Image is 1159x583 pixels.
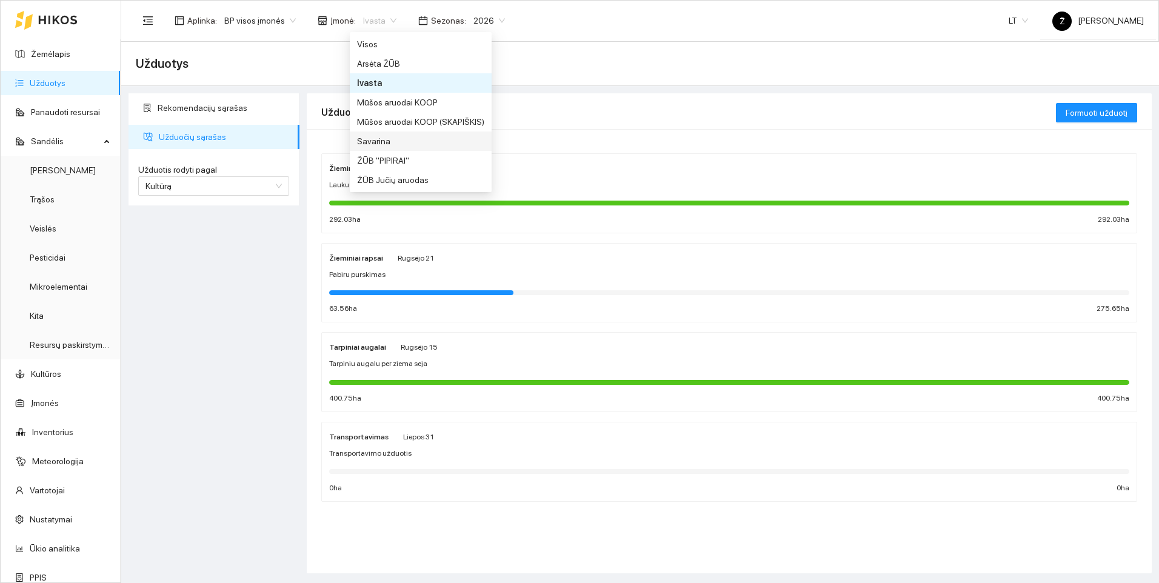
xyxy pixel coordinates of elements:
[329,343,386,351] strong: Tarpiniai augalai
[1056,103,1137,122] button: Formuoti užduotį
[159,125,290,149] span: Užduočių sąrašas
[329,269,386,281] span: Pabiru purskimas
[136,54,189,73] span: Užduotys
[329,358,427,370] span: Tarpiniu augalu per ziema seja
[143,104,152,112] span: solution
[418,16,428,25] span: calendar
[1060,12,1065,31] span: Ž
[329,214,361,225] span: 292.03 ha
[357,96,484,109] div: Mūšos aruodai KOOP
[30,195,55,204] a: Trąšos
[30,311,44,321] a: Kita
[175,16,184,25] span: layout
[329,482,342,494] span: 0 ha
[30,340,112,350] a: Resursų paskirstymas
[187,14,217,27] span: Aplinka :
[1097,393,1129,404] span: 400.75 ha
[357,154,484,167] div: ŽŪB "PIPIRAI"
[1117,482,1129,494] span: 0 ha
[431,14,466,27] span: Sezonas :
[363,12,396,30] span: Ivasta
[350,170,492,190] div: ŽŪB Jučių aruodas
[398,254,434,262] span: Rugsėjo 21
[142,15,153,26] span: menu-fold
[32,427,73,437] a: Inventorius
[30,253,65,262] a: Pesticidai
[321,95,1056,130] div: Užduotys pagal kultūrą
[30,165,96,175] a: [PERSON_NAME]
[30,485,65,495] a: Vartotojai
[357,76,484,90] div: Ivasta
[30,224,56,233] a: Veislės
[31,129,100,153] span: Sandėlis
[350,132,492,151] div: Savarina
[329,179,397,191] span: Lauku rundapinimas
[473,12,505,30] span: 2026
[329,164,387,173] strong: Žieminiai kviečiai
[31,49,70,59] a: Žemėlapis
[30,78,65,88] a: Užduotys
[1066,106,1127,119] span: Formuoti užduotį
[224,12,296,30] span: BP visos įmonės
[321,153,1137,233] a: Žieminiai kviečiaiRugsėjo 24Lauku rundapinimas292.03ha292.03ha
[357,57,484,70] div: Arsėta ŽŪB
[350,93,492,112] div: Mūšos aruodai KOOP
[350,35,492,54] div: Visos
[350,151,492,170] div: ŽŪB "PIPIRAI"
[30,544,80,553] a: Ūkio analitika
[357,38,484,51] div: Visos
[329,393,361,404] span: 400.75 ha
[32,456,84,466] a: Meteorologija
[1052,16,1144,25] span: [PERSON_NAME]
[350,73,492,93] div: Ivasta
[31,369,61,379] a: Kultūros
[30,573,47,582] a: PPIS
[31,107,100,117] a: Panaudoti resursai
[403,433,434,441] span: Liepos 31
[357,135,484,148] div: Savarina
[329,254,383,262] strong: Žieminiai rapsai
[357,173,484,187] div: ŽŪB Jučių aruodas
[330,14,356,27] span: Įmonė :
[329,433,389,441] strong: Transportavimas
[145,181,172,191] span: Kultūrą
[1097,303,1129,315] span: 275.65 ha
[321,243,1137,323] a: Žieminiai rapsaiRugsėjo 21Pabiru purskimas63.56ha275.65ha
[30,515,72,524] a: Nustatymai
[1009,12,1028,30] span: LT
[138,164,289,176] label: Užduotis rodyti pagal
[158,96,290,120] span: Rekomendacijų sąrašas
[30,282,87,291] a: Mikroelementai
[318,16,327,25] span: shop
[1098,214,1129,225] span: 292.03 ha
[321,422,1137,502] a: TransportavimasLiepos 31Transportavimo užduotis0ha0ha
[329,303,357,315] span: 63.56 ha
[321,332,1137,412] a: Tarpiniai augalaiRugsėjo 15Tarpiniu augalu per ziema seja400.75ha400.75ha
[136,8,160,33] button: menu-fold
[350,112,492,132] div: Mūšos aruodai KOOP (SKAPIŠKIS)
[329,448,412,459] span: Transportavimo užduotis
[357,115,484,128] div: Mūšos aruodai KOOP (SKAPIŠKIS)
[31,398,59,408] a: Įmonės
[350,54,492,73] div: Arsėta ŽŪB
[401,343,438,351] span: Rugsėjo 15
